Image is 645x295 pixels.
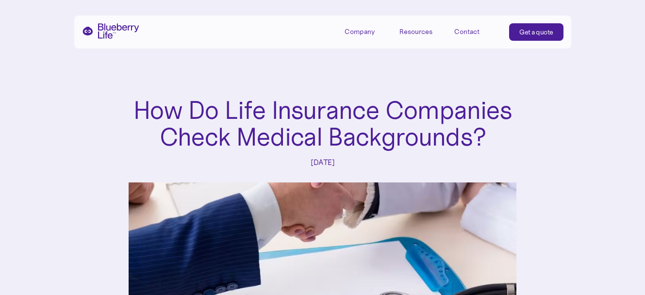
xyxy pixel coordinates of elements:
a: Get a quote [509,23,563,41]
div: Company [345,23,388,39]
a: home [82,23,139,39]
a: Contact [454,23,498,39]
div: Resources [399,28,432,36]
h1: How Do Life Insurance Companies Check Medical Backgrounds? [129,97,517,150]
div: [DATE] [311,158,334,167]
div: Get a quote [519,27,553,37]
div: Contact [454,28,480,36]
div: Resources [399,23,443,39]
div: Company [345,28,375,36]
